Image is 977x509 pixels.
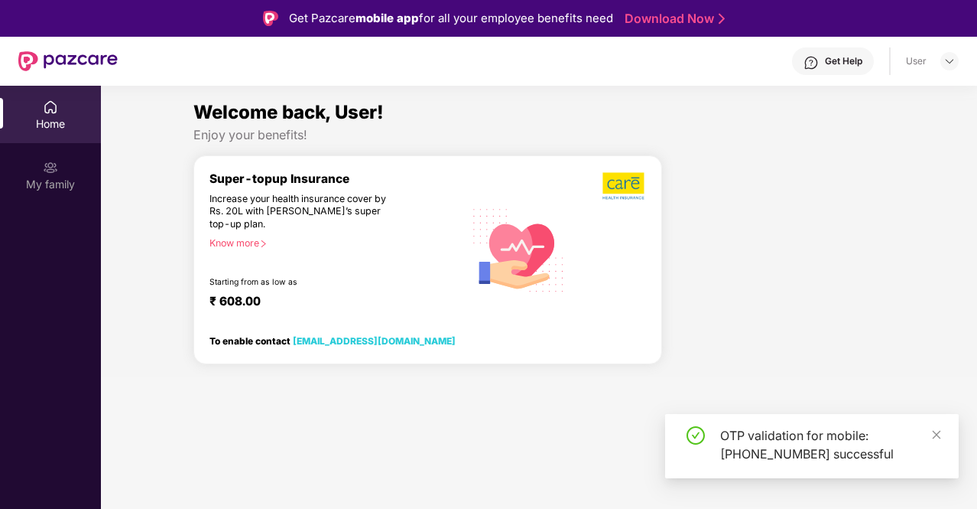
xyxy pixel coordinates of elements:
[293,335,456,347] a: [EMAIL_ADDRESS][DOMAIN_NAME]
[18,51,118,71] img: New Pazcare Logo
[931,429,942,440] span: close
[259,240,268,248] span: right
[209,335,456,346] div: To enable contact
[43,160,58,175] img: svg+xml;base64,PHN2ZyB3aWR0aD0iMjAiIGhlaWdodD0iMjAiIHZpZXdCb3g9IjAgMCAyMCAyMCIgZmlsbD0ibm9uZSIgeG...
[825,55,862,67] div: Get Help
[906,55,927,67] div: User
[209,193,398,231] div: Increase your health insurance cover by Rs. 20L with [PERSON_NAME]’s super top-up plan.
[943,55,956,67] img: svg+xml;base64,PHN2ZyBpZD0iRHJvcGRvd24tMzJ4MzIiIHhtbG5zPSJodHRwOi8vd3d3LnczLm9yZy8yMDAwL3N2ZyIgd2...
[625,11,720,27] a: Download Now
[209,237,455,248] div: Know more
[209,171,464,186] div: Super-topup Insurance
[209,277,399,288] div: Starting from as low as
[464,194,573,305] img: svg+xml;base64,PHN2ZyB4bWxucz0iaHR0cDovL3d3dy53My5vcmcvMjAwMC9zdmciIHhtbG5zOnhsaW5rPSJodHRwOi8vd3...
[602,171,646,201] img: b5dec4f62d2307b9de63beb79f102df3.png
[193,101,384,123] span: Welcome back, User!
[289,9,613,28] div: Get Pazcare for all your employee benefits need
[719,11,725,27] img: Stroke
[193,127,884,143] div: Enjoy your benefits!
[263,11,278,26] img: Logo
[686,426,705,445] span: check-circle
[43,100,58,115] img: svg+xml;base64,PHN2ZyBpZD0iSG9tZSIgeG1sbnM9Imh0dHA6Ly93d3cudzMub3JnLzIwMDAvc3ZnIiB3aWR0aD0iMjAiIG...
[355,11,419,25] strong: mobile app
[803,55,819,70] img: svg+xml;base64,PHN2ZyBpZD0iSGVscC0zMngzMiIgeG1sbnM9Imh0dHA6Ly93d3cudzMub3JnLzIwMDAvc3ZnIiB3aWR0aD...
[209,294,449,312] div: ₹ 608.00
[720,426,940,463] div: OTP validation for mobile: [PHONE_NUMBER] successful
